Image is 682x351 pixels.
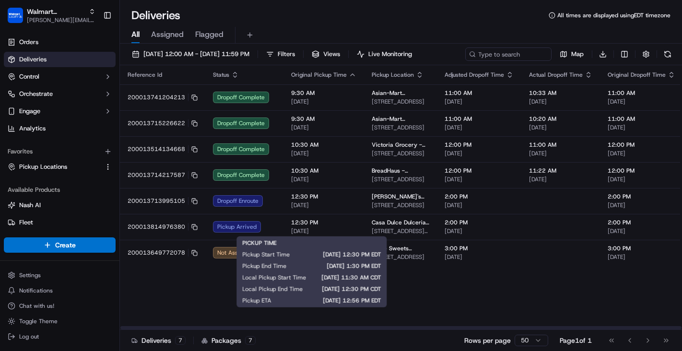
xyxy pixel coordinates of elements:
[445,167,514,175] span: 12:00 PM
[372,201,429,209] span: [STREET_ADDRESS]
[4,144,116,159] div: Favorites
[19,163,67,171] span: Pickup Locations
[529,150,592,157] span: [DATE]
[445,193,514,200] span: 2:00 PM
[242,274,306,281] span: Local Pickup Start Time
[291,124,356,131] span: [DATE]
[4,159,116,175] button: Pickup Locations
[608,141,675,149] span: 12:00 PM
[608,167,675,175] span: 12:00 PM
[318,285,381,293] span: [DATE] 12:30 PM CDT
[128,119,198,127] button: 200013715226622
[372,253,429,261] span: [STREET_ADDRESS]
[19,124,46,133] span: Analytics
[278,50,295,58] span: Filters
[4,237,116,253] button: Create
[529,167,592,175] span: 11:22 AM
[464,336,511,345] p: Rows per page
[19,107,40,116] span: Engage
[560,336,592,345] div: Page 1 of 1
[608,71,666,79] span: Original Dropoff Time
[245,336,256,345] div: 7
[151,29,184,40] span: Assigned
[529,175,592,183] span: [DATE]
[372,71,414,79] span: Pickup Location
[608,227,675,235] span: [DATE]
[305,251,381,258] span: [DATE] 12:30 PM EDT
[19,90,53,98] span: Orchestrate
[128,197,198,205] button: 200013713995105
[242,251,290,258] span: Pickup Start Time
[242,297,271,304] span: Pickup ETA
[291,141,356,149] span: 10:30 AM
[4,104,116,119] button: Engage
[445,150,514,157] span: [DATE]
[291,98,356,105] span: [DATE]
[19,55,47,64] span: Deliveries
[372,150,429,157] span: [STREET_ADDRESS]
[529,115,592,123] span: 10:20 AM
[4,315,116,328] button: Toggle Theme
[445,253,514,261] span: [DATE]
[608,219,675,226] span: 2:00 PM
[529,124,592,131] span: [DATE]
[242,262,286,270] span: Pickup End Time
[445,71,504,79] span: Adjusted Dropoff Time
[19,271,41,279] span: Settings
[8,8,23,23] img: Walmart LocalFinds
[372,245,429,252] span: Haute Sweets Patisserie Haute Sweets Patisserie
[465,47,552,61] input: Type to search
[4,86,116,102] button: Orchestrate
[19,201,41,210] span: Nash AI
[19,218,33,227] span: Fleet
[608,150,675,157] span: [DATE]
[372,167,429,175] span: BreadHaus - Grapevine BreadHaus - Grapevine
[445,245,514,252] span: 3:00 PM
[353,47,416,61] button: Live Monitoring
[4,215,116,230] button: Fleet
[128,145,198,153] button: 200013514134668
[571,50,584,58] span: Map
[4,4,99,27] button: Walmart LocalFindsWalmart LocalFinds[PERSON_NAME][EMAIL_ADDRESS][PERSON_NAME][DOMAIN_NAME]
[128,171,198,179] button: 200013714217587
[372,89,429,97] span: Asian-Mart (Edgewater)
[307,47,344,61] button: Views
[27,16,95,24] button: [PERSON_NAME][EMAIL_ADDRESS][PERSON_NAME][DOMAIN_NAME]
[4,121,116,136] a: Analytics
[372,175,429,183] span: [STREET_ADDRESS]
[321,274,381,281] span: [DATE] 11:30 AM CDT
[55,240,76,250] span: Create
[445,219,514,226] span: 2:00 PM
[291,201,356,209] span: [DATE]
[128,47,254,61] button: [DATE] 12:00 AM - [DATE] 11:59 PM
[262,47,299,61] button: Filters
[27,7,85,16] span: Walmart LocalFinds
[445,124,514,131] span: [DATE]
[372,124,429,131] span: [STREET_ADDRESS]
[555,47,588,61] button: Map
[128,249,198,257] button: 200013649772078
[4,69,116,84] button: Control
[213,71,229,79] span: Status
[19,72,39,81] span: Control
[19,302,54,310] span: Chat with us!
[4,284,116,297] button: Notifications
[19,317,58,325] span: Toggle Theme
[128,71,162,79] span: Reference Id
[661,47,674,61] button: Refresh
[372,227,429,235] span: [STREET_ADDRESS][PERSON_NAME]
[445,201,514,209] span: [DATE]
[8,218,112,227] a: Fleet
[131,29,140,40] span: All
[8,201,112,210] a: Nash AI
[529,141,592,149] span: 11:00 AM
[608,115,675,123] span: 11:00 AM
[4,269,116,282] button: Settings
[372,141,429,149] span: Victoria Grocery - Hialeah Victoria Grocery - Hialeah
[529,98,592,105] span: [DATE]
[4,182,116,198] div: Available Products
[529,89,592,97] span: 10:33 AM
[372,115,429,123] span: Asian-Mart (Edgewater)
[608,245,675,252] span: 3:00 PM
